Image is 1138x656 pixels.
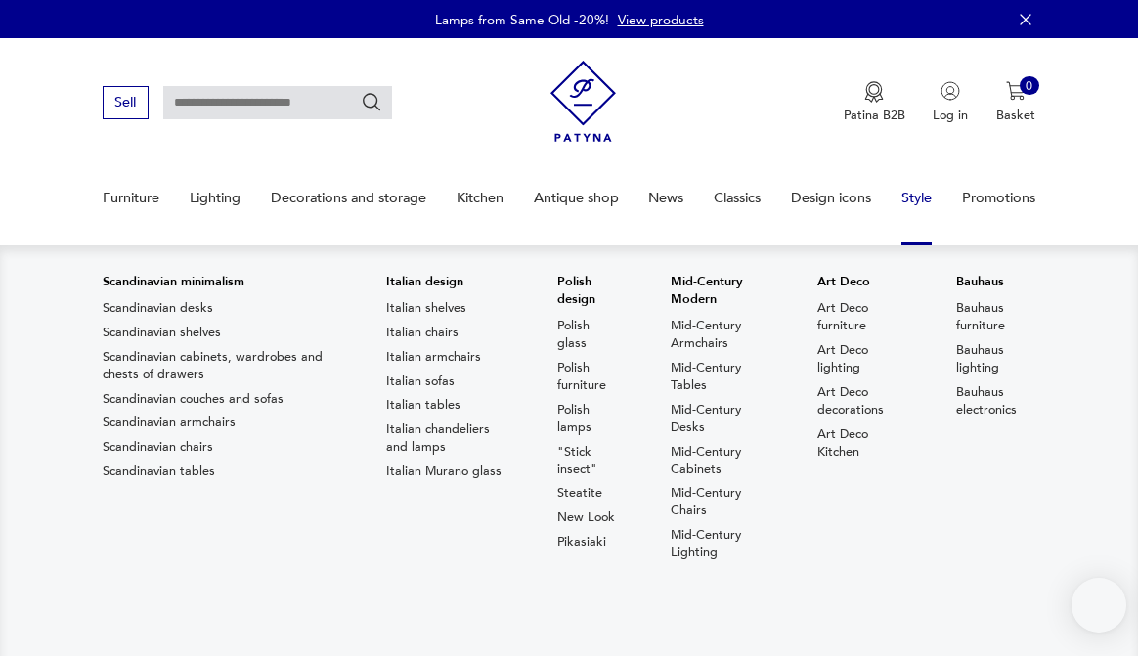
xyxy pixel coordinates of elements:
[386,273,463,290] font: Italian design
[941,81,960,101] img: User icon
[386,420,504,456] a: Italian chandeliers and lamps
[103,414,236,431] font: Scandinavian armchairs
[671,317,765,352] a: Mid-Century Armchairs
[791,189,871,207] font: Design icons
[557,484,602,502] a: Steatite
[844,81,905,124] button: Patina B2B
[844,81,905,124] a: Medal iconPatina B2B
[435,11,609,29] font: Lamps from Same Old -20%!
[103,299,213,317] a: Scandinavian desks
[1006,81,1026,101] img: Cart icon
[956,383,1036,418] a: Bauhaus electronics
[386,420,490,456] font: Italian chandeliers and lamps
[648,164,683,232] a: News
[557,401,591,436] font: Polish lamps
[671,401,741,436] font: Mid-Century Desks
[557,443,618,478] a: "Stick insect"
[386,372,455,390] a: Italian sofas
[901,164,932,232] a: Style
[956,273,1004,290] font: Bauhaus
[996,107,1035,124] font: Basket
[557,533,606,550] a: Pikasiaki
[103,348,333,383] a: Scandinavian cabinets, wardrobes and chests of drawers
[1072,578,1126,633] iframe: Smartsupp widget button
[457,164,503,232] a: Kitchen
[956,341,1004,376] font: Bauhaus lighting
[817,341,903,376] a: Art Deco lighting
[103,164,159,232] a: Furniture
[114,93,136,111] font: Sell
[557,317,618,352] a: Polish glass
[791,164,871,232] a: Design icons
[956,341,1036,376] a: Bauhaus lighting
[714,164,761,232] a: Classics
[386,324,459,341] a: Italian chairs
[817,273,870,290] font: Art Deco
[956,383,1017,418] font: Bauhaus electronics
[671,273,743,308] font: Mid-Century Modern
[103,438,213,456] a: Scandinavian chairs
[103,348,323,383] font: Scandinavian cabinets, wardrobes and chests of drawers
[671,526,765,561] a: Mid-Century Lighting
[271,189,426,207] font: Decorations and storage
[671,526,741,561] font: Mid-Century Lighting
[103,462,215,480] a: Scandinavian tables
[103,324,221,341] a: Scandinavian shelves
[557,401,618,436] a: Polish lamps
[671,401,765,436] a: Mid-Century Desks
[386,462,502,480] a: Italian Murano glass
[956,299,1005,334] font: Bauhaus furniture
[557,508,615,526] a: New Look
[671,359,741,394] font: Mid-Century Tables
[1026,77,1032,95] font: 0
[714,189,761,207] font: Classics
[618,11,704,29] a: View products
[817,341,868,376] font: Art Deco lighting
[190,189,241,207] font: Lighting
[103,390,284,408] a: Scandinavian couches and sofas
[671,484,765,519] a: Mid-Century Chairs
[817,425,903,460] a: Art Deco Kitchen
[190,164,241,232] a: Lighting
[956,299,1036,334] a: Bauhaus furniture
[557,359,618,394] a: Polish furniture
[534,164,619,232] a: Antique shop
[271,164,426,232] a: Decorations and storage
[386,348,481,366] a: Italian armchairs
[817,383,884,418] font: Art Deco decorations
[103,189,159,207] font: Furniture
[557,359,606,394] font: Polish furniture
[457,189,503,207] font: Kitchen
[933,81,968,124] button: Log in
[557,273,595,308] font: Polish design
[550,54,616,149] img: Patina - vintage furniture and decorations store
[671,443,741,478] font: Mid-Century Cabinets
[996,81,1035,124] button: 0Basket
[386,299,466,317] a: Italian shelves
[557,443,597,478] font: "Stick insect"
[648,189,683,207] font: News
[671,484,741,519] font: Mid-Century Chairs
[386,396,460,414] a: Italian tables
[557,317,590,352] font: Polish glass
[671,317,741,352] font: Mid-Century Armchairs
[817,425,868,460] font: Art Deco Kitchen
[671,443,765,478] a: Mid-Century Cabinets
[933,107,968,124] font: Log in
[817,299,903,334] a: Art Deco furniture
[962,189,1035,207] font: Promotions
